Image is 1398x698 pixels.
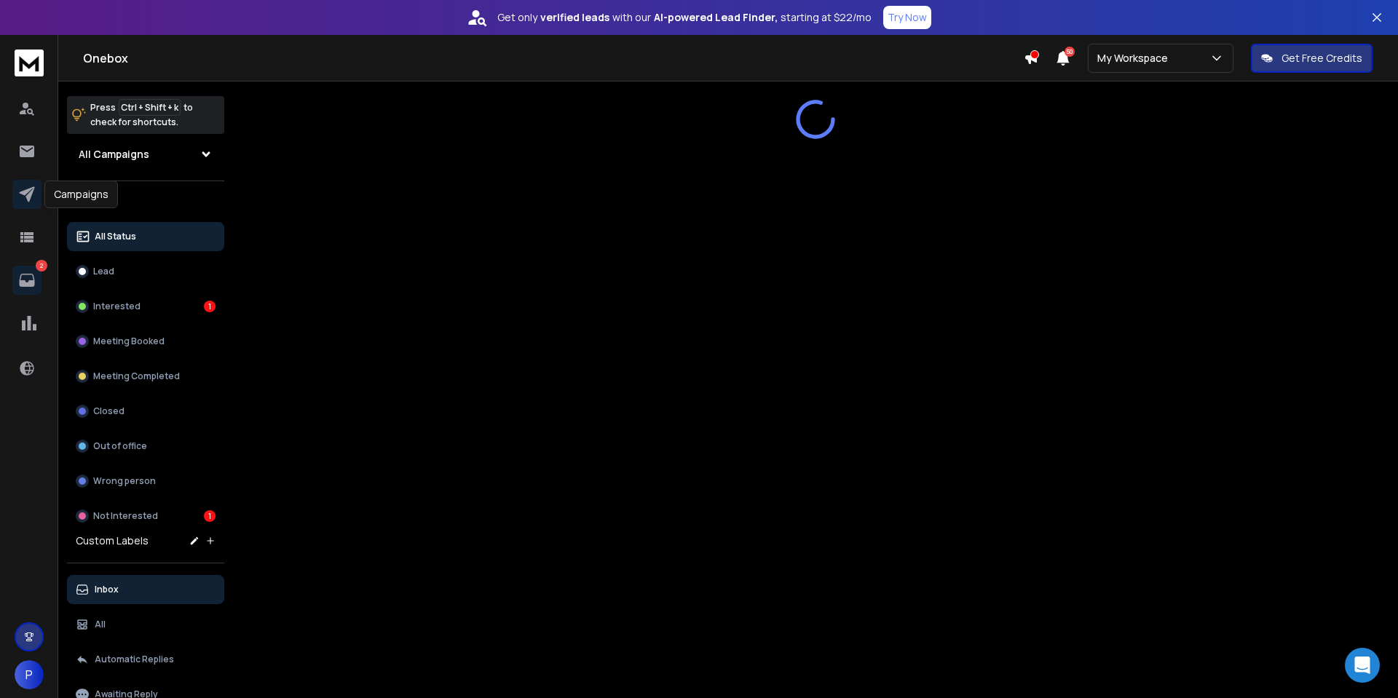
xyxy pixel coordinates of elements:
[67,645,224,674] button: Automatic Replies
[93,336,165,347] p: Meeting Booked
[67,501,224,531] button: Not Interested1
[95,231,136,242] p: All Status
[79,147,149,162] h1: All Campaigns
[883,6,931,29] button: Try Now
[67,257,224,286] button: Lead
[540,10,609,25] strong: verified leads
[1281,51,1362,66] p: Get Free Credits
[67,575,224,604] button: Inbox
[93,510,158,522] p: Not Interested
[1345,648,1380,683] div: Open Intercom Messenger
[67,432,224,461] button: Out of office
[12,266,42,295] a: 2
[67,610,224,639] button: All
[93,370,180,382] p: Meeting Completed
[93,475,156,487] p: Wrong person
[67,222,224,251] button: All Status
[15,660,44,689] button: P
[67,362,224,391] button: Meeting Completed
[15,49,44,76] img: logo
[93,405,125,417] p: Closed
[67,397,224,426] button: Closed
[44,181,118,208] div: Campaigns
[93,301,141,312] p: Interested
[95,619,106,630] p: All
[1097,51,1174,66] p: My Workspace
[93,440,147,452] p: Out of office
[119,99,181,116] span: Ctrl + Shift + k
[67,327,224,356] button: Meeting Booked
[497,10,872,25] p: Get only with our starting at $22/mo
[90,100,193,130] p: Press to check for shortcuts.
[36,260,47,271] p: 2
[95,584,119,595] p: Inbox
[888,10,927,25] p: Try Now
[67,193,224,213] h3: Filters
[93,266,114,277] p: Lead
[76,534,149,548] h3: Custom Labels
[67,292,224,321] button: Interested1
[67,467,224,496] button: Wrong person
[1065,47,1075,57] span: 50
[204,301,216,312] div: 1
[95,654,174,665] p: Automatic Replies
[67,140,224,169] button: All Campaigns
[204,510,216,522] div: 1
[654,10,778,25] strong: AI-powered Lead Finder,
[83,49,1024,67] h1: Onebox
[1251,44,1373,73] button: Get Free Credits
